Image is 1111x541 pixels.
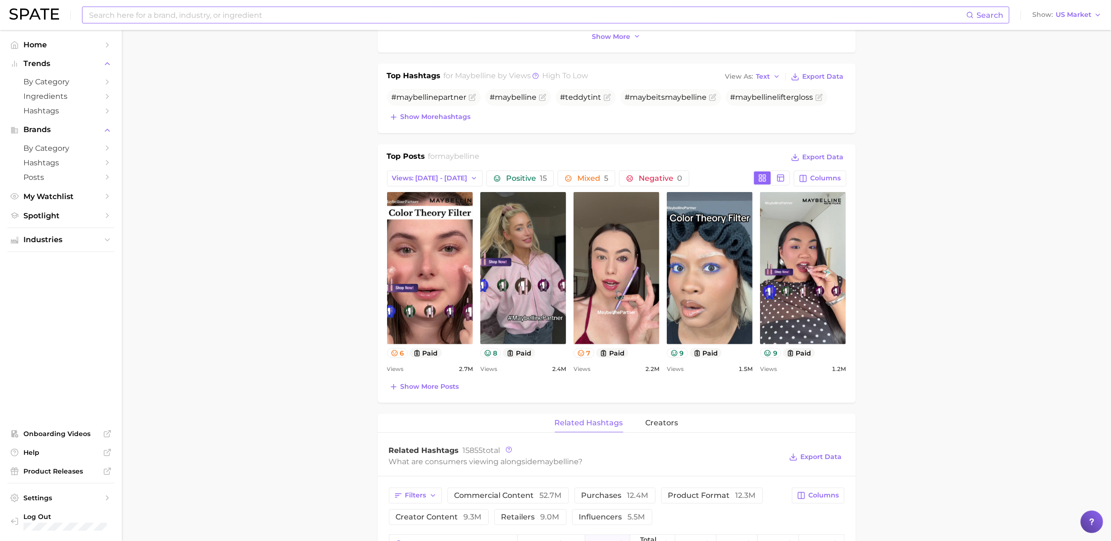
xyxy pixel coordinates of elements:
span: 2.2m [645,363,659,375]
h1: Top Hashtags [387,70,441,83]
span: Views: [DATE] - [DATE] [392,174,468,182]
a: Hashtags [7,156,114,170]
h2: for [428,151,479,165]
button: Flag as miscategorized or irrelevant [539,94,546,101]
button: Views: [DATE] - [DATE] [387,170,483,186]
span: Hashtags [23,158,98,167]
button: Industries [7,233,114,247]
span: Export Data [803,73,844,81]
span: #maybeits [625,93,707,102]
button: Export Data [787,451,844,464]
span: retailers [501,513,559,521]
span: by Category [23,77,98,86]
span: Text [756,74,770,79]
span: Show [1032,12,1053,17]
span: Positive [506,175,547,182]
span: maybelline [665,93,707,102]
span: purchases [582,492,649,499]
span: Show more [592,33,631,41]
span: 52.7m [540,491,562,500]
span: Columns [811,174,841,182]
span: Brands [23,126,98,134]
span: 0 [677,174,682,183]
span: Views [667,363,684,375]
span: 1.5m [738,363,753,375]
a: by Category [7,141,114,156]
input: Search here for a brand, industry, or ingredient [88,7,966,23]
span: Filters [405,491,426,499]
span: Show more posts [401,383,459,391]
button: 9 [667,348,688,358]
span: product format [668,492,756,499]
span: 9.0m [541,512,559,521]
button: Brands [7,123,114,137]
span: 15 [540,174,547,183]
img: SPATE [9,8,59,20]
button: Flag as miscategorized or irrelevant [709,94,716,101]
button: paid [596,348,628,358]
span: maybelline [736,93,777,102]
span: 2.4m [552,363,566,375]
h1: Top Posts [387,151,425,165]
span: Spotlight [23,211,98,220]
span: # partner [392,93,467,102]
span: Trends [23,59,98,68]
a: Log out. Currently logged in with e-mail jefeinstein@elfbeauty.com. [7,510,114,534]
button: Trends [7,57,114,71]
span: influencers [579,513,645,521]
span: Search [977,11,1003,20]
span: maybelline [397,93,439,102]
button: Columns [794,170,846,186]
button: 6 [387,348,408,358]
a: Posts [7,170,114,185]
div: What are consumers viewing alongside ? [389,455,783,468]
button: paid [410,348,442,358]
button: Show more posts [387,380,462,393]
span: Export Data [801,453,842,461]
a: Hashtags [7,104,114,118]
span: Product Releases [23,467,98,475]
span: Onboarding Videos [23,430,98,438]
span: Export Data [803,153,844,161]
button: 9 [760,348,781,358]
button: Flag as miscategorized or irrelevant [815,94,823,101]
span: Ingredients [23,92,98,101]
a: Settings [7,491,114,505]
span: #teddytint [560,93,602,102]
a: Product Releases [7,464,114,478]
span: 2.7m [459,363,473,375]
span: high to low [542,71,588,80]
span: Views [760,363,777,375]
span: 12.3m [736,491,756,500]
button: 7 [574,348,595,358]
span: Views [387,363,404,375]
span: 12.4m [627,491,649,500]
span: Show more hashtags [401,113,471,121]
span: Views [574,363,590,375]
a: Home [7,37,114,52]
span: 15855 [463,446,483,455]
button: Export Data [789,151,846,164]
a: My Watchlist [7,189,114,204]
span: Related Hashtags [389,446,459,455]
span: Log Out [23,512,111,521]
a: Help [7,445,114,459]
span: Industries [23,236,98,244]
span: by Category [23,144,98,153]
a: Onboarding Videos [7,427,114,441]
span: Columns [809,491,839,499]
button: paid [783,348,815,358]
span: Home [23,40,98,49]
span: Posts [23,173,98,182]
button: Export Data [789,70,846,83]
a: Ingredients [7,89,114,104]
button: 8 [480,348,501,358]
span: maybelline [537,457,579,466]
span: My Watchlist [23,192,98,201]
span: 9.3m [464,512,482,521]
span: Negative [639,175,682,182]
a: by Category [7,74,114,89]
span: 1.2m [832,363,846,375]
span: maybelline [455,71,496,80]
button: Filters [389,488,442,504]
